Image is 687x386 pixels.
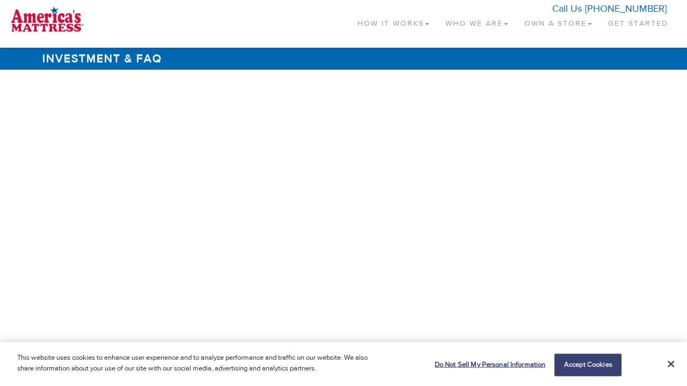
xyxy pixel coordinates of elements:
[516,5,600,37] a: Own a Store
[17,353,378,374] p: This website uses cookies to enhance user experience and to analyze performance and traffic on ou...
[11,5,84,32] img: logo
[554,354,622,376] button: Accept Cookies
[585,3,667,15] a: [PHONE_NUMBER]
[349,5,437,37] a: How It Works
[668,359,674,369] button: Close
[600,5,676,37] a: Get Started
[429,354,546,376] button: Do Not Sell My Personal Information
[552,3,582,15] span: Call Us
[437,5,516,37] a: Who We Are
[38,48,649,70] h1: Investment & FAQ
